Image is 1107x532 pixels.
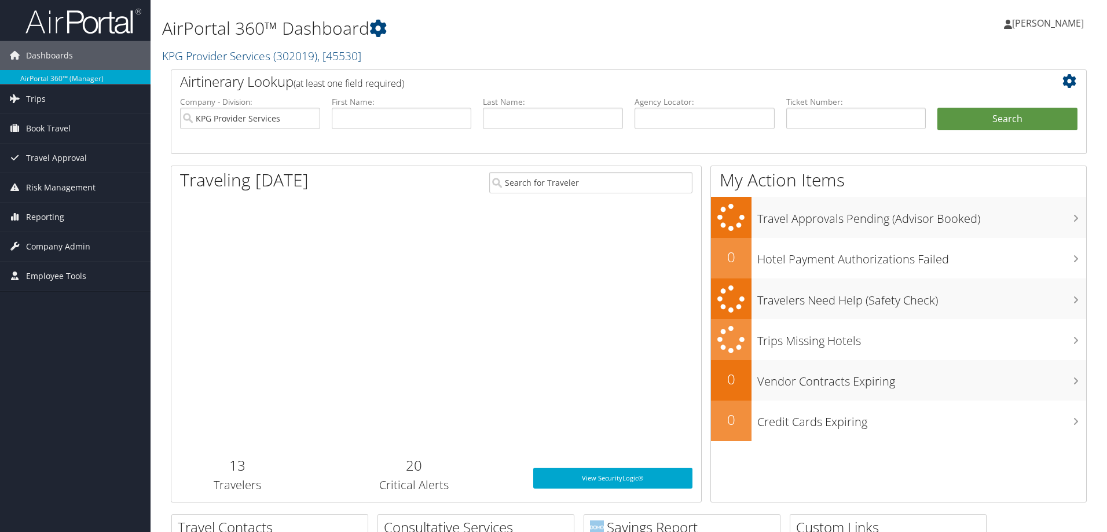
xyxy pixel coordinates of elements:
[757,205,1086,227] h3: Travel Approvals Pending (Advisor Booked)
[26,144,87,173] span: Travel Approval
[757,287,1086,309] h3: Travelers Need Help (Safety Check)
[26,85,46,113] span: Trips
[711,238,1086,278] a: 0Hotel Payment Authorizations Failed
[162,48,361,64] a: KPG Provider Services
[25,8,141,35] img: airportal-logo.png
[317,48,361,64] span: , [ 45530 ]
[635,96,775,108] label: Agency Locator:
[294,77,404,90] span: (at least one field required)
[26,203,64,232] span: Reporting
[711,410,752,430] h2: 0
[313,477,516,493] h3: Critical Alerts
[26,232,90,261] span: Company Admin
[757,245,1086,267] h3: Hotel Payment Authorizations Failed
[711,278,1086,320] a: Travelers Need Help (Safety Check)
[1012,17,1084,30] span: [PERSON_NAME]
[26,173,96,202] span: Risk Management
[533,468,692,489] a: View SecurityLogic®
[711,401,1086,441] a: 0Credit Cards Expiring
[180,477,295,493] h3: Travelers
[313,456,516,475] h2: 20
[273,48,317,64] span: ( 302019 )
[937,108,1077,131] button: Search
[180,456,295,475] h2: 13
[26,262,86,291] span: Employee Tools
[162,16,785,41] h1: AirPortal 360™ Dashboard
[180,168,309,192] h1: Traveling [DATE]
[180,96,320,108] label: Company - Division:
[332,96,472,108] label: First Name:
[757,327,1086,349] h3: Trips Missing Hotels
[26,114,71,143] span: Book Travel
[757,408,1086,430] h3: Credit Cards Expiring
[711,197,1086,238] a: Travel Approvals Pending (Advisor Booked)
[711,247,752,267] h2: 0
[26,41,73,70] span: Dashboards
[180,72,1001,91] h2: Airtinerary Lookup
[489,172,692,193] input: Search for Traveler
[711,319,1086,360] a: Trips Missing Hotels
[483,96,623,108] label: Last Name:
[1004,6,1095,41] a: [PERSON_NAME]
[711,369,752,389] h2: 0
[757,368,1086,390] h3: Vendor Contracts Expiring
[711,360,1086,401] a: 0Vendor Contracts Expiring
[711,168,1086,192] h1: My Action Items
[786,96,926,108] label: Ticket Number:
